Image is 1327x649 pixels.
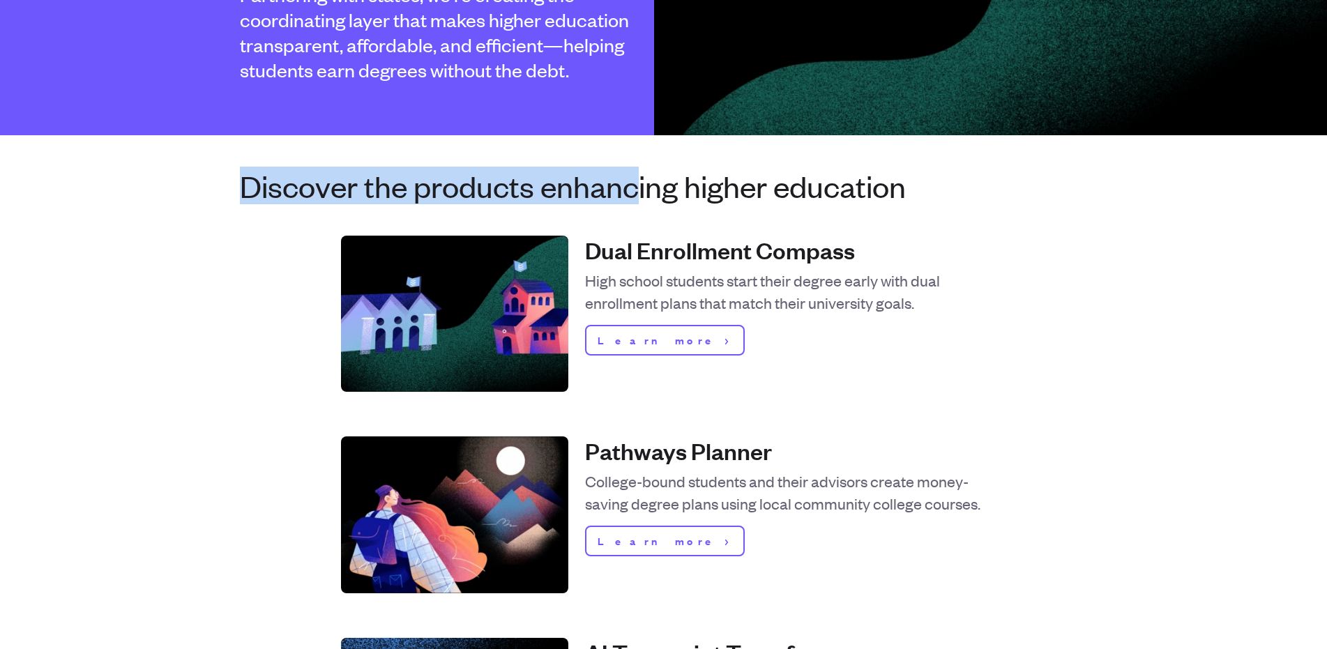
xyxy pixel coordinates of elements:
[240,169,1088,202] h3: Discover the products enhancing higher education
[585,236,987,264] h4: Dual Enrollment Compass
[585,526,745,556] a: Learn more
[598,332,720,349] span: Learn more
[341,436,568,593] img: Pathways Planner
[585,470,987,514] p: College-bound students and their advisors create money-saving degree plans using local community ...
[585,325,745,356] a: Learn more
[585,436,987,464] h4: Pathways Planner
[598,533,720,549] span: Learn more
[585,269,987,314] p: High school students start their degree early with dual enrollment plans that match their univers...
[341,236,568,392] img: Dual Enrollment Compass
